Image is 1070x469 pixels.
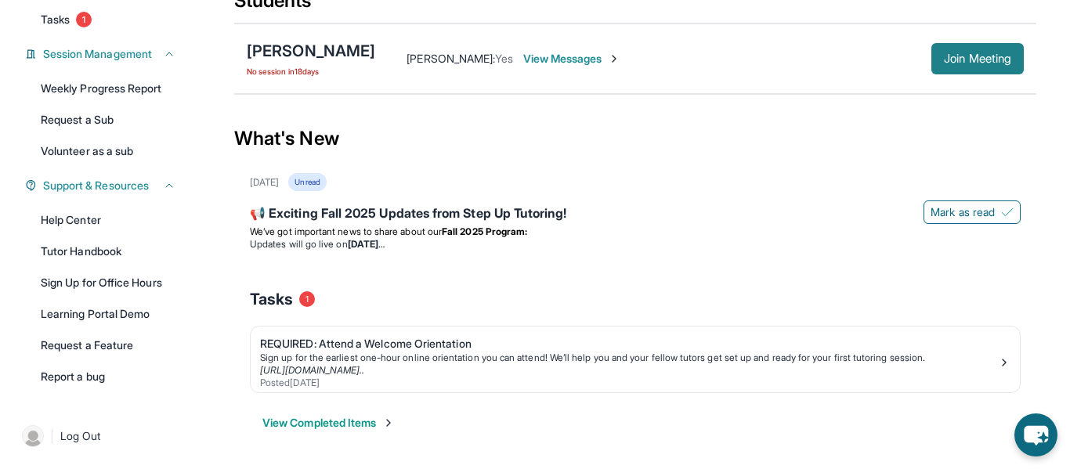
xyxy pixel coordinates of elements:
span: Tasks [41,12,70,27]
a: Request a Sub [31,106,185,134]
span: View Messages [523,51,621,67]
button: Join Meeting [931,43,1024,74]
a: Learning Portal Demo [31,300,185,328]
button: chat-button [1014,413,1057,456]
span: Support & Resources [43,178,149,193]
img: Chevron-Right [608,52,620,65]
strong: Fall 2025 Program: [442,225,527,237]
div: Posted [DATE] [260,377,998,389]
strong: [DATE] [348,238,385,250]
a: Sign Up for Office Hours [31,269,185,297]
a: [URL][DOMAIN_NAME].. [260,364,364,376]
span: Mark as read [931,204,995,220]
span: Tasks [250,288,293,310]
span: 1 [76,12,92,27]
div: REQUIRED: Attend a Welcome Orientation [260,336,998,352]
a: Tutor Handbook [31,237,185,265]
span: Log Out [60,428,101,444]
div: 📢 Exciting Fall 2025 Updates from Step Up Tutoring! [250,204,1021,225]
button: View Completed Items [262,415,395,431]
div: Sign up for the earliest one-hour online orientation you can attend! We’ll help you and your fell... [260,352,998,364]
a: Volunteer as a sub [31,137,185,165]
li: Updates will go live on [250,238,1021,251]
span: 1 [299,291,315,307]
span: No session in 18 days [247,65,375,78]
a: Request a Feature [31,331,185,359]
div: Unread [288,173,326,191]
button: Mark as read [924,200,1021,224]
a: REQUIRED: Attend a Welcome OrientationSign up for the earliest one-hour online orientation you ca... [251,326,1020,392]
span: Join Meeting [944,54,1011,63]
span: | [50,427,54,446]
span: [PERSON_NAME] : [407,52,495,65]
span: Session Management [43,46,152,62]
div: [PERSON_NAME] [247,40,375,62]
a: Report a bug [31,363,185,391]
span: We’ve got important news to share about our [250,225,442,237]
span: Yes [495,52,513,65]
div: What's New [234,104,1036,173]
a: |Log Out [16,419,185,453]
a: Help Center [31,206,185,234]
button: Session Management [37,46,175,62]
img: user-img [22,425,44,447]
a: Weekly Progress Report [31,74,185,103]
a: Tasks1 [31,5,185,34]
div: [DATE] [250,176,279,189]
img: Mark as read [1001,206,1014,218]
button: Support & Resources [37,178,175,193]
